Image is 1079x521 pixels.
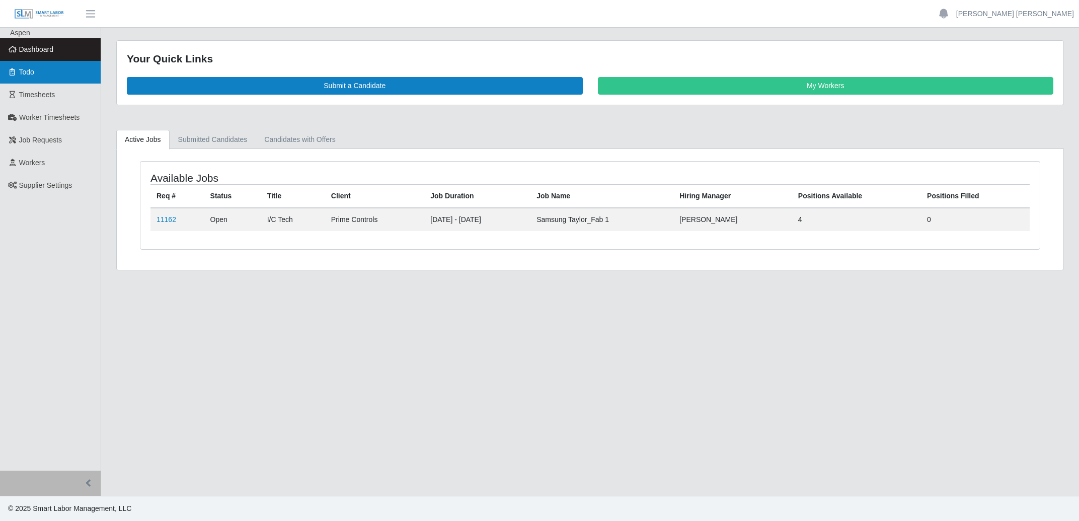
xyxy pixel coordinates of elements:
span: Aspen [10,29,30,37]
h4: Available Jobs [150,172,508,184]
th: Job Duration [424,184,530,208]
td: I/C Tech [261,208,325,231]
th: Job Name [530,184,673,208]
th: Positions Available [792,184,921,208]
td: Open [204,208,261,231]
td: 0 [921,208,1030,231]
td: Samsung Taylor_Fab 1 [530,208,673,231]
td: [DATE] - [DATE] [424,208,530,231]
a: My Workers [598,77,1054,95]
a: Submitted Candidates [170,130,256,150]
td: 4 [792,208,921,231]
a: 11162 [157,215,176,224]
th: Client [325,184,424,208]
td: Prime Controls [325,208,424,231]
a: Submit a Candidate [127,77,583,95]
th: Hiring Manager [673,184,792,208]
th: Positions Filled [921,184,1030,208]
span: Supplier Settings [19,181,72,189]
td: [PERSON_NAME] [673,208,792,231]
span: Todo [19,68,34,76]
th: Title [261,184,325,208]
a: Active Jobs [116,130,170,150]
span: Worker Timesheets [19,113,80,121]
span: © 2025 Smart Labor Management, LLC [8,504,131,512]
a: Candidates with Offers [256,130,344,150]
span: Job Requests [19,136,62,144]
div: Your Quick Links [127,51,1053,67]
th: Req # [150,184,204,208]
span: Timesheets [19,91,55,99]
a: [PERSON_NAME] [PERSON_NAME] [956,9,1074,19]
span: Workers [19,159,45,167]
th: Status [204,184,261,208]
img: SLM Logo [14,9,64,20]
span: Dashboard [19,45,54,53]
